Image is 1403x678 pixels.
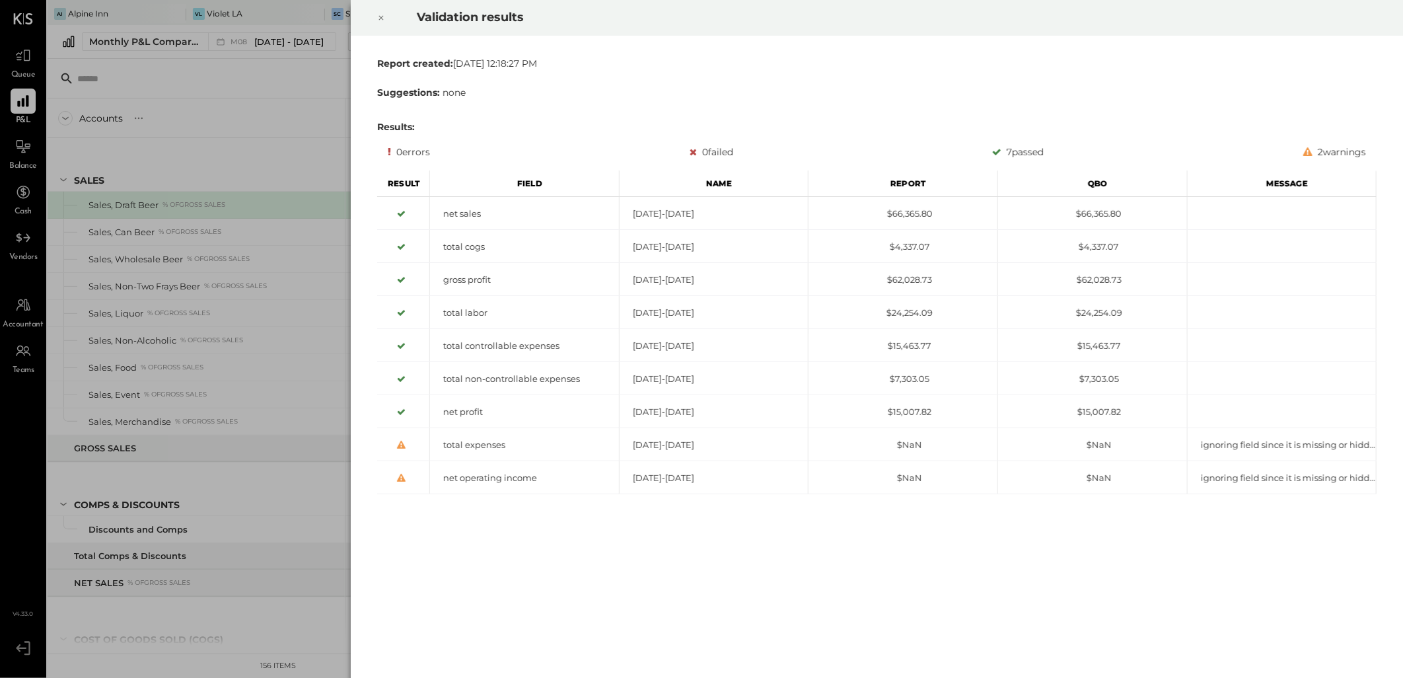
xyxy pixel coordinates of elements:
div: $15,463.77 [998,340,1187,352]
div: [DATE]-[DATE] [620,241,809,253]
div: $62,028.73 [809,274,997,286]
div: $4,337.07 [809,241,997,253]
div: $15,007.82 [998,406,1187,418]
div: $7,303.05 [809,373,997,385]
div: $66,365.80 [998,207,1187,220]
div: $7,303.05 [998,373,1187,385]
div: Result [377,170,430,197]
div: $62,028.73 [998,274,1187,286]
div: total labor [430,307,619,319]
div: $24,254.09 [998,307,1187,319]
div: 0 errors [388,144,430,160]
div: total cogs [430,241,619,253]
div: [DATE]-[DATE] [620,340,809,352]
div: total non-controllable expenses [430,373,619,385]
div: net operating income [430,472,619,484]
div: [DATE]-[DATE] [620,472,809,484]
h2: Validation results [417,1,1205,34]
div: 7 passed [992,144,1044,160]
div: [DATE]-[DATE] [620,207,809,220]
div: [DATE]-[DATE] [620,373,809,385]
div: total expenses [430,439,619,451]
div: net profit [430,406,619,418]
b: Results: [377,121,415,133]
div: [DATE]-[DATE] [620,406,809,418]
div: total controllable expenses [430,340,619,352]
div: Report [809,170,998,197]
div: Message [1188,170,1377,197]
b: Suggestions: [377,87,440,98]
div: Name [620,170,809,197]
div: [DATE]-[DATE] [620,307,809,319]
div: [DATE] 12:18:27 PM [377,57,1377,70]
div: ignoring field since it is missing or hidden from report [1188,439,1377,451]
div: $15,007.82 [809,406,997,418]
div: $15,463.77 [809,340,997,352]
div: 2 warnings [1303,144,1366,160]
span: none [443,87,466,98]
div: $NaN [809,439,997,451]
div: 0 failed [690,144,733,160]
div: gross profit [430,274,619,286]
div: [DATE]-[DATE] [620,439,809,451]
b: Report created: [377,57,453,69]
div: $4,337.07 [998,241,1187,253]
div: $NaN [998,472,1187,484]
div: $66,365.80 [809,207,997,220]
div: [DATE]-[DATE] [620,274,809,286]
div: Field [430,170,620,197]
div: net sales [430,207,619,220]
div: $NaN [809,472,997,484]
div: Qbo [998,170,1188,197]
div: $NaN [998,439,1187,451]
div: ignoring field since it is missing or hidden from report [1188,472,1377,484]
div: $24,254.09 [809,307,997,319]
